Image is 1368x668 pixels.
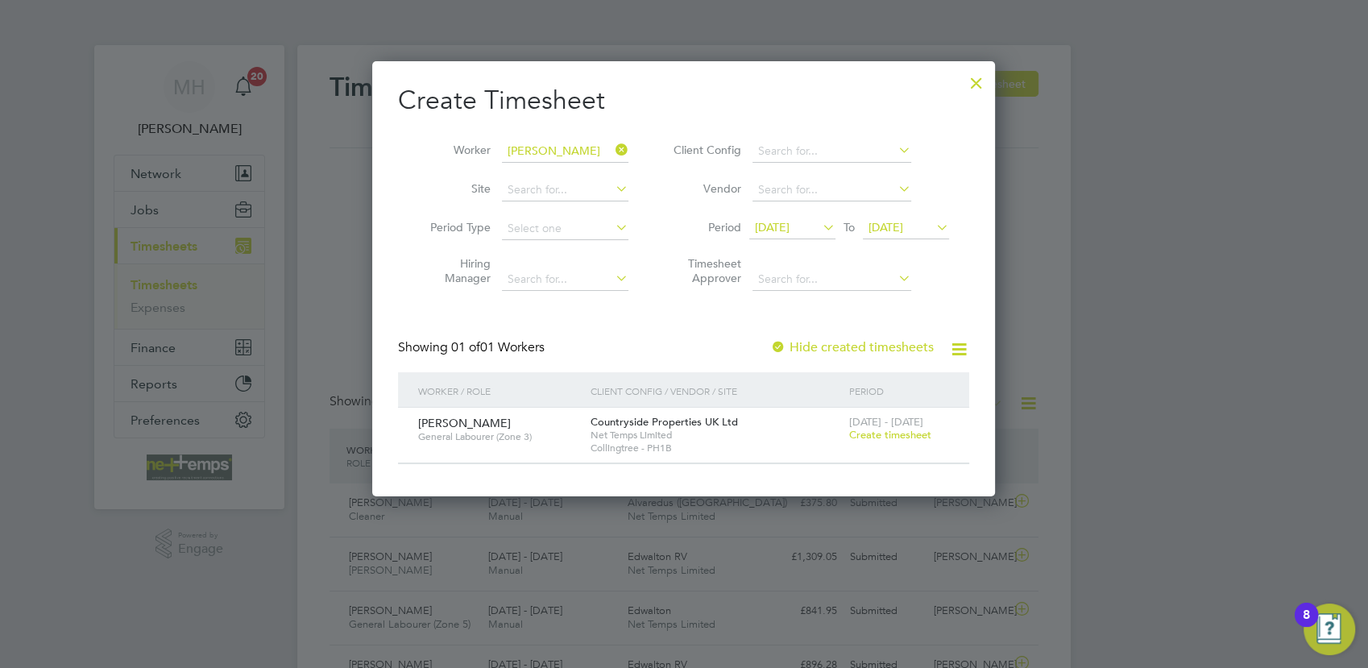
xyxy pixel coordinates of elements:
[502,218,628,240] input: Select one
[752,268,911,291] input: Search for...
[669,143,741,157] label: Client Config
[418,143,491,157] label: Worker
[752,179,911,201] input: Search for...
[755,220,790,234] span: [DATE]
[669,181,741,196] label: Vendor
[591,415,738,429] span: Countryside Properties UK Ltd
[418,181,491,196] label: Site
[398,339,548,356] div: Showing
[502,268,628,291] input: Search for...
[845,372,953,409] div: Period
[418,430,578,443] span: General Labourer (Zone 3)
[502,140,628,163] input: Search for...
[849,415,923,429] span: [DATE] - [DATE]
[451,339,480,355] span: 01 of
[591,442,841,454] span: Collingtree - PH1B
[414,372,587,409] div: Worker / Role
[502,179,628,201] input: Search for...
[1303,615,1310,636] div: 8
[418,256,491,285] label: Hiring Manager
[770,339,934,355] label: Hide created timesheets
[398,84,969,118] h2: Create Timesheet
[669,256,741,285] label: Timesheet Approver
[839,217,860,238] span: To
[591,429,841,442] span: Net Temps Limited
[868,220,903,234] span: [DATE]
[451,339,545,355] span: 01 Workers
[1304,604,1355,655] button: Open Resource Center, 8 new notifications
[752,140,911,163] input: Search for...
[418,220,491,234] label: Period Type
[849,428,931,442] span: Create timesheet
[587,372,845,409] div: Client Config / Vendor / Site
[418,416,511,430] span: [PERSON_NAME]
[669,220,741,234] label: Period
